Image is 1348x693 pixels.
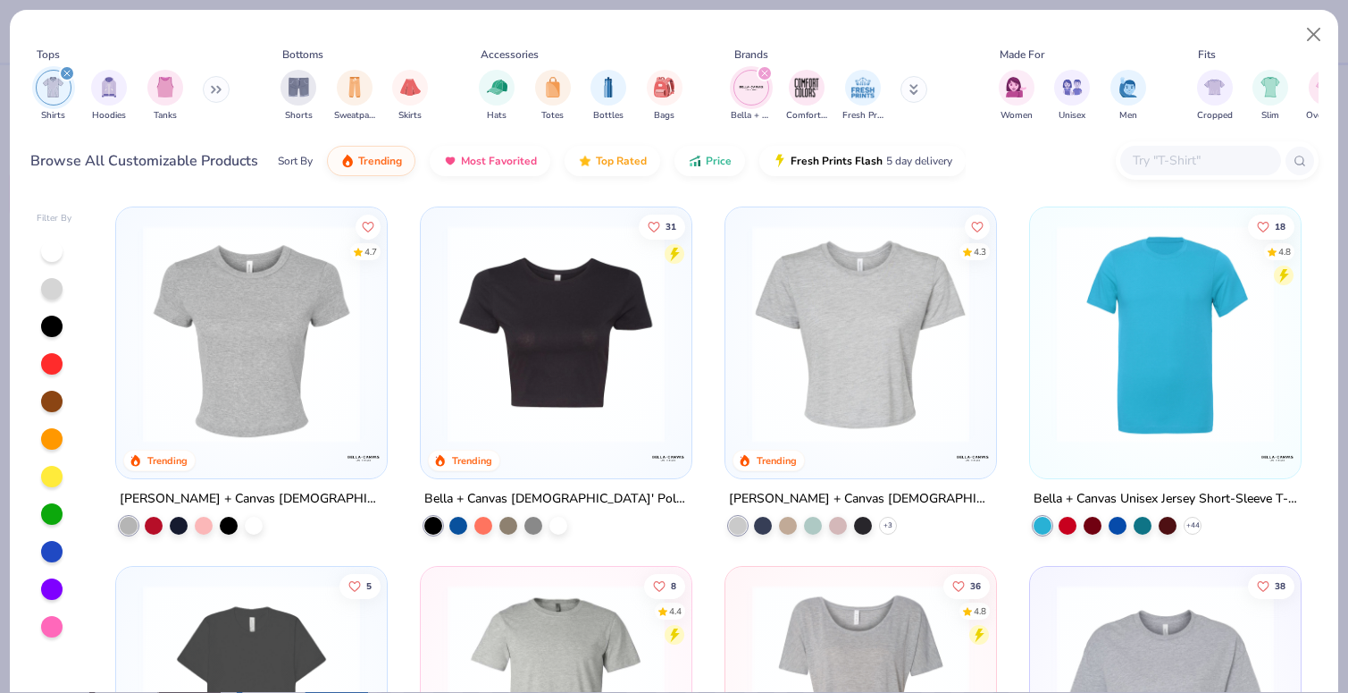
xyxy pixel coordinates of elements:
span: Comfort Colors [786,109,827,123]
img: Fresh Prints Image [850,74,876,101]
div: filter for Men [1110,70,1146,123]
button: filter button [535,70,571,123]
button: filter button [91,70,127,123]
div: Sort By [278,153,313,169]
span: 18 [1275,222,1285,231]
div: 4.8 [1278,245,1291,258]
button: Like [1248,214,1294,239]
div: filter for Hats [479,70,515,123]
img: Women Image [1006,77,1026,97]
img: Totes Image [543,77,563,97]
button: filter button [842,70,883,123]
img: Men Image [1118,77,1138,97]
button: Top Rated [565,146,660,176]
img: Unisex Image [1062,77,1083,97]
span: 36 [970,581,981,590]
button: filter button [334,70,375,123]
div: filter for Comfort Colors [786,70,827,123]
span: Women [1001,109,1033,123]
img: Bags Image [654,77,674,97]
div: filter for Unisex [1054,70,1090,123]
span: 38 [1275,581,1285,590]
div: filter for Women [999,70,1034,123]
div: filter for Fresh Prints [842,70,883,123]
span: Totes [541,109,564,123]
button: Trending [327,146,415,176]
button: filter button [590,70,626,123]
div: filter for Cropped [1197,70,1233,123]
span: Shirts [41,109,65,123]
span: 5 [366,581,372,590]
button: Fresh Prints Flash5 day delivery [759,146,966,176]
img: Skirts Image [400,77,421,97]
div: filter for Hoodies [91,70,127,123]
img: TopRated.gif [578,154,592,168]
img: b6d53bca-84d7-4cc2-93a1-4626af183336 [743,225,978,443]
button: filter button [1306,70,1346,123]
button: filter button [1197,70,1233,123]
button: Price [674,146,745,176]
span: 8 [671,581,676,590]
span: Bags [654,109,674,123]
div: Browse All Customizable Products [30,150,258,172]
div: [PERSON_NAME] + Canvas [DEMOGRAPHIC_DATA]' Flowy Cropped T-Shirt [729,488,992,511]
button: filter button [999,70,1034,123]
button: filter button [479,70,515,123]
img: Bella + Canvas logo [1260,440,1295,476]
div: filter for Bottles [590,70,626,123]
span: 31 [666,222,676,231]
button: Like [639,214,685,239]
button: filter button [392,70,428,123]
div: filter for Bags [647,70,682,123]
span: Tanks [154,109,177,123]
span: Slim [1261,109,1279,123]
button: Like [644,573,685,598]
button: Like [356,214,381,239]
div: Made For [1000,46,1044,63]
img: most_fav.gif [443,154,457,168]
div: Bella + Canvas [DEMOGRAPHIC_DATA]' Poly-Cotton Crop T-Shirt [424,488,688,511]
div: Bella + Canvas Unisex Jersey Short-Sleeve T-Shirt [1034,488,1297,511]
div: Brands [734,46,768,63]
img: Sweatpants Image [345,77,364,97]
button: filter button [1054,70,1090,123]
div: 4.8 [974,604,986,618]
button: filter button [1110,70,1146,123]
img: flash.gif [773,154,787,168]
img: Bella + Canvas Image [738,74,765,101]
button: filter button [731,70,772,123]
span: Trending [358,154,402,168]
div: filter for Tanks [147,70,183,123]
img: Cropped Image [1204,77,1225,97]
img: Oversized Image [1316,77,1336,97]
span: Shorts [285,109,313,123]
img: Shirts Image [43,77,63,97]
button: Close [1297,18,1331,52]
img: Slim Image [1260,77,1280,97]
img: Bella + Canvas logo [346,440,381,476]
div: Bottoms [282,46,323,63]
input: Try "T-Shirt" [1131,150,1268,171]
span: + 44 [1186,520,1200,531]
span: 5 day delivery [886,151,952,172]
span: Unisex [1059,109,1085,123]
span: Bottles [593,109,624,123]
span: Top Rated [596,154,647,168]
div: 4.7 [364,245,377,258]
div: filter for Shirts [36,70,71,123]
span: Bella + Canvas [731,109,772,123]
button: Like [339,573,381,598]
div: filter for Bella + Canvas [731,70,772,123]
span: Fresh Prints [842,109,883,123]
div: filter for Sweatpants [334,70,375,123]
span: Hats [487,109,507,123]
div: Accessories [481,46,539,63]
span: Skirts [398,109,422,123]
img: cdc8e803-10e2-4d02-afb6-6b9e0f671292 [439,225,674,443]
img: Bella + Canvas logo [650,440,686,476]
div: filter for Skirts [392,70,428,123]
img: Hats Image [487,77,507,97]
button: filter button [647,70,682,123]
img: Bottles Image [599,77,618,97]
button: filter button [36,70,71,123]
